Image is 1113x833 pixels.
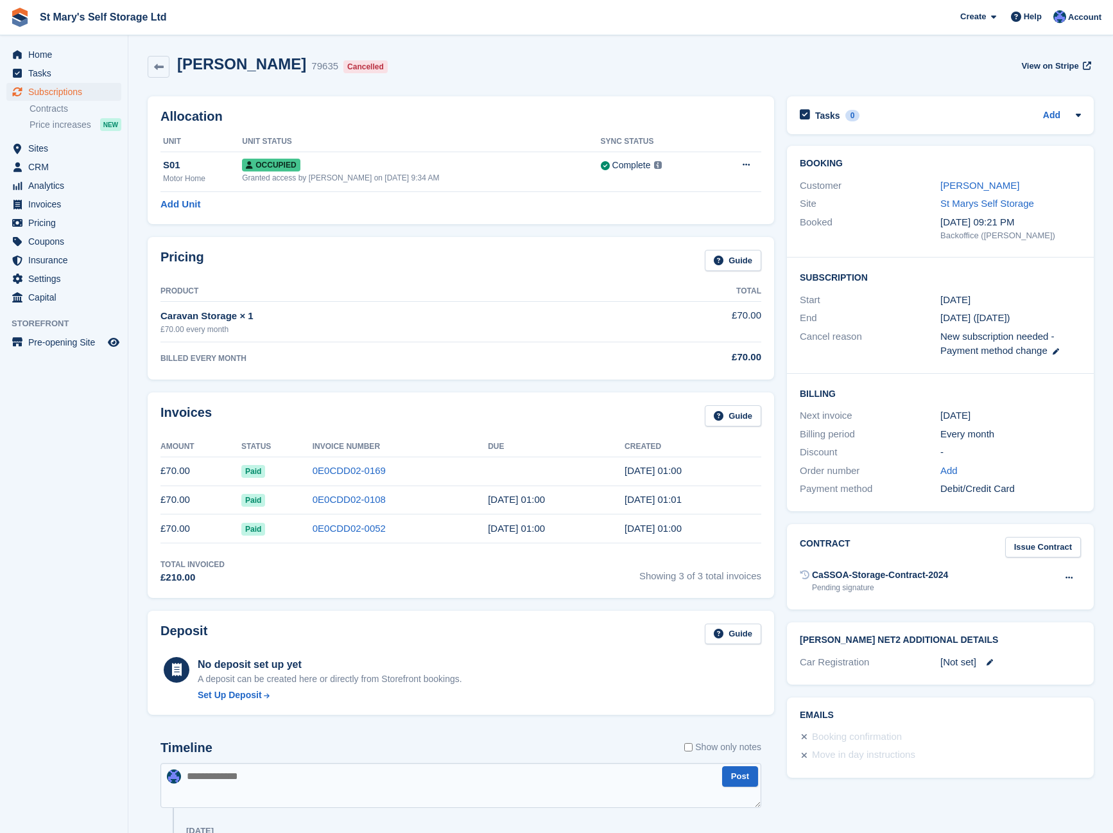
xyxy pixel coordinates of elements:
[654,161,662,169] img: icon-info-grey-7440780725fd019a000dd9b08b2336e03edf1995a4989e88bcd33f0948082b44.svg
[684,741,693,754] input: Show only notes
[800,215,940,242] div: Booked
[940,198,1034,209] a: St Marys Self Storage
[940,312,1010,323] span: [DATE] ([DATE])
[6,64,121,82] a: menu
[639,559,761,585] span: Showing 3 of 3 total invoices
[705,624,761,645] a: Guide
[845,110,860,121] div: 0
[313,465,386,476] a: 0E0CDD02-0169
[163,158,242,173] div: S01
[1053,10,1066,23] img: Matthew Keenan
[167,769,181,784] img: Matthew Keenan
[684,741,761,754] label: Show only notes
[812,568,948,582] div: CaSSOA-Storage-Contract-2024
[106,335,121,350] a: Preview store
[242,172,600,184] div: Granted access by [PERSON_NAME] on [DATE] 9:34 AM
[241,437,313,457] th: Status
[28,195,105,213] span: Invoices
[800,537,850,558] h2: Contract
[800,159,1081,169] h2: Booking
[6,214,121,232] a: menu
[198,672,462,686] p: A deposit can be created here or directly from Storefront bookings.
[800,387,1081,399] h2: Billing
[812,748,915,763] div: Move in day instructions
[198,657,462,672] div: No deposit set up yet
[160,514,241,543] td: £70.00
[160,250,204,271] h2: Pricing
[160,624,207,645] h2: Deposit
[241,523,265,536] span: Paid
[35,6,172,28] a: St Mary's Self Storage Ltd
[198,688,262,702] div: Set Up Deposit
[241,465,265,478] span: Paid
[28,158,105,176] span: CRM
[940,331,1055,356] span: New subscription needed - Payment method change
[1068,11,1101,24] span: Account
[160,457,241,486] td: £70.00
[800,311,940,326] div: End
[800,655,940,670] div: Car Registration
[488,437,625,457] th: Due
[800,197,940,211] div: Site
[313,494,386,505] a: 0E0CDD02-0108
[343,60,388,73] div: Cancelled
[160,741,212,755] h2: Timeline
[815,110,840,121] h2: Tasks
[160,405,212,426] h2: Invoices
[160,309,617,324] div: Caravan Storage × 1
[800,464,940,478] div: Order number
[6,333,121,351] a: menu
[28,139,105,157] span: Sites
[313,523,386,534] a: 0E0CDD02-0052
[30,119,91,131] span: Price increases
[1016,55,1094,76] a: View on Stripe
[1005,537,1081,558] a: Issue Contract
[242,132,600,152] th: Unit Status
[6,288,121,306] a: menu
[28,333,105,351] span: Pre-opening Site
[612,159,651,172] div: Complete
[28,232,105,250] span: Coupons
[1043,109,1060,123] a: Add
[1024,10,1042,23] span: Help
[6,195,121,213] a: menu
[28,83,105,101] span: Subscriptions
[617,350,761,365] div: £70.00
[30,118,121,132] a: Price increases NEW
[160,132,242,152] th: Unit
[28,251,105,269] span: Insurance
[6,46,121,64] a: menu
[163,173,242,184] div: Motor Home
[812,730,902,745] div: Booking confirmation
[198,688,462,702] a: Set Up Deposit
[160,109,761,124] h2: Allocation
[311,59,338,74] div: 79635
[812,582,948,593] div: Pending signature
[100,118,121,131] div: NEW
[800,270,1081,283] h2: Subscription
[28,270,105,288] span: Settings
[160,353,617,364] div: BILLED EVERY MONTH
[800,445,940,460] div: Discount
[601,132,712,152] th: Sync Status
[940,180,1019,191] a: [PERSON_NAME]
[30,103,121,115] a: Contracts
[705,250,761,271] a: Guide
[160,570,225,585] div: £210.00
[1021,60,1078,73] span: View on Stripe
[28,214,105,232] span: Pricing
[617,301,761,342] td: £70.00
[940,655,1081,670] div: [Not set]
[940,464,958,478] a: Add
[6,232,121,250] a: menu
[800,635,1081,645] h2: [PERSON_NAME] Net2 Additional Details
[800,427,940,442] div: Billing period
[625,523,682,534] time: 2025-04-15 00:00:31 UTC
[160,281,617,302] th: Product
[940,445,1081,460] div: -
[6,177,121,195] a: menu
[12,317,128,330] span: Storefront
[940,427,1081,442] div: Every month
[705,405,761,426] a: Guide
[800,329,940,358] div: Cancel reason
